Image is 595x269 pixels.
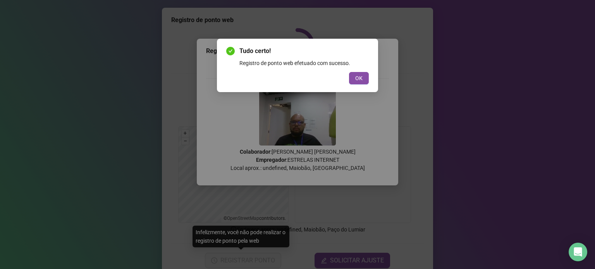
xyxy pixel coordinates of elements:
button: OK [349,72,369,84]
div: Open Intercom Messenger [569,243,587,261]
span: OK [355,74,363,82]
span: Tudo certo! [239,46,369,56]
div: Registro de ponto web efetuado com sucesso. [239,59,369,67]
span: check-circle [226,47,235,55]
